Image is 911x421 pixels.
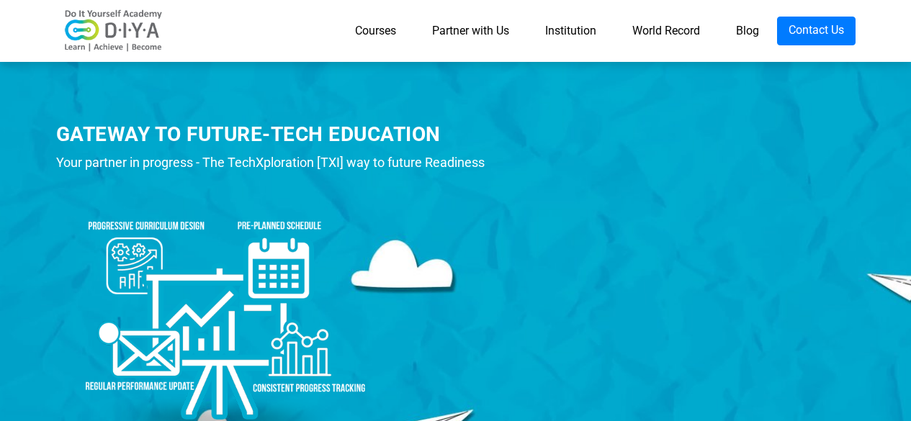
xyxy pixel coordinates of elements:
[414,17,527,45] a: Partner with Us
[56,9,171,53] img: logo-v2.png
[527,17,614,45] a: Institution
[56,152,513,173] div: Your partner in progress - The TechXploration [TXI] way to future Readiness
[718,17,777,45] a: Blog
[777,17,856,45] a: Contact Us
[56,120,513,148] div: GATEWAY TO FUTURE-TECH EDUCATION
[614,17,718,45] a: World Record
[337,17,414,45] a: Courses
